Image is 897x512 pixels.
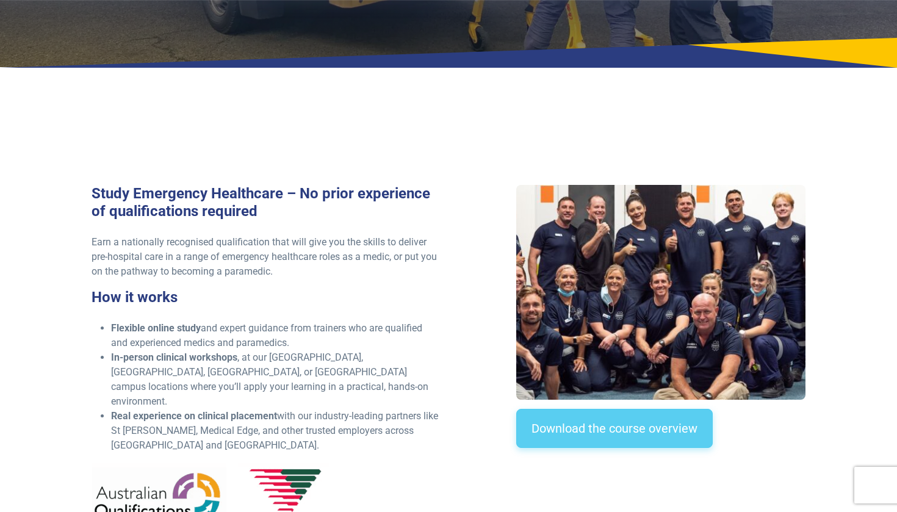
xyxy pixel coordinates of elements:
[516,409,713,448] a: Download the course overview
[92,289,441,306] h3: How it works
[92,185,441,220] h3: Study Emergency Healthcare – No prior experience of qualifications required
[111,322,201,334] strong: Flexible online study
[111,409,441,453] li: with our industry-leading partners like St [PERSON_NAME], Medical Edge, and other trusted employe...
[92,235,441,279] p: Earn a nationally recognised qualification that will give you the skills to deliver pre-hospital ...
[213,91,684,154] iframe: EmbedSocial Universal Widget
[111,410,277,422] strong: Real experience on clinical placement
[111,350,441,409] li: , at our [GEOGRAPHIC_DATA], [GEOGRAPHIC_DATA], [GEOGRAPHIC_DATA], or [GEOGRAPHIC_DATA] campus loc...
[111,352,237,363] strong: In-person clinical workshops
[111,321,441,350] li: and expert guidance from trainers who are qualified and experienced medics and paramedics.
